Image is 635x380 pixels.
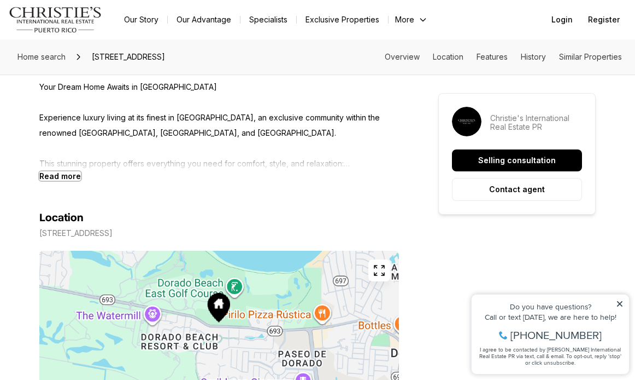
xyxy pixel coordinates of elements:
[389,12,434,27] button: More
[39,79,399,171] p: Your Dream Home Awaits in [GEOGRAPHIC_DATA] Experience luxury living at its finest in [GEOGRAPHIC...
[9,7,102,33] img: logo
[115,12,167,27] a: Our Story
[478,156,556,165] p: Selling consultation
[545,9,579,31] button: Login
[168,12,240,27] a: Our Advantage
[452,149,582,171] button: Selling consultation
[13,48,70,66] a: Home search
[14,67,156,88] span: I agree to be contacted by [PERSON_NAME] International Real Estate PR via text, call & email. To ...
[11,35,158,43] div: Call or text [DATE], we are here to help!
[11,25,158,32] div: Do you have questions?
[452,178,582,201] button: Contact agent
[39,229,113,238] p: [STREET_ADDRESS]
[581,9,626,31] button: Register
[87,48,169,66] span: [STREET_ADDRESS]
[490,114,582,131] p: Christie's International Real Estate PR
[385,53,622,61] nav: Page section menu
[297,12,388,27] a: Exclusive Properties
[45,51,136,62] span: [PHONE_NUMBER]
[559,52,622,61] a: Skip to: Similar Properties
[433,52,463,61] a: Skip to: Location
[477,52,508,61] a: Skip to: Features
[588,15,620,24] span: Register
[489,185,545,194] p: Contact agent
[551,15,573,24] span: Login
[39,171,81,181] button: Read more
[240,12,296,27] a: Specialists
[17,52,66,61] span: Home search
[521,52,546,61] a: Skip to: History
[39,211,84,224] h4: Location
[385,52,420,61] a: Skip to: Overview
